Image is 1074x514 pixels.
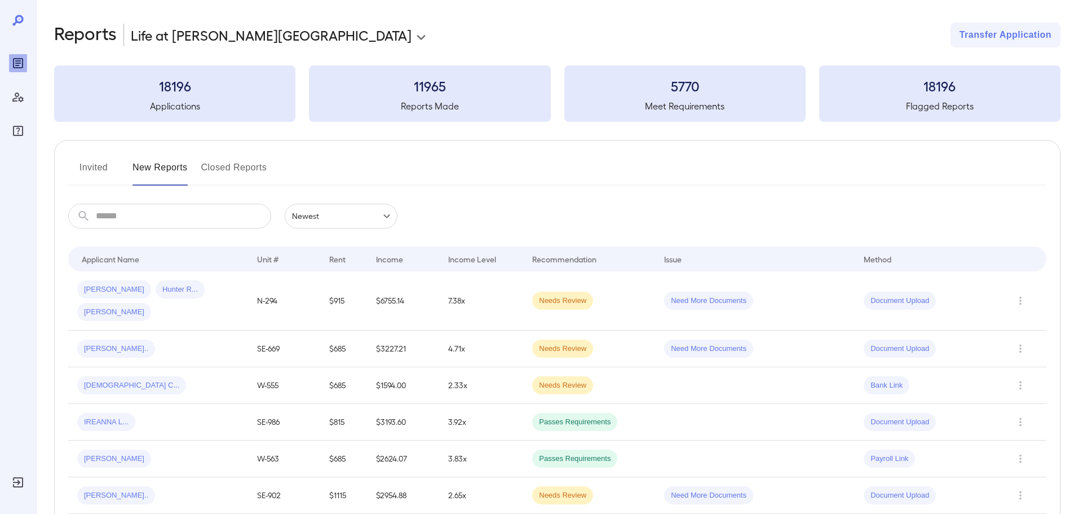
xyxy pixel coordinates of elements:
[532,454,617,464] span: Passes Requirements
[320,441,367,477] td: $685
[532,380,593,391] span: Needs Review
[77,417,135,428] span: IREANNA L...
[77,307,151,318] span: [PERSON_NAME]
[864,344,936,354] span: Document Upload
[201,159,267,186] button: Closed Reports
[131,26,412,44] p: Life at [PERSON_NAME][GEOGRAPHIC_DATA]
[367,404,439,441] td: $3193.60
[77,380,186,391] span: [DEMOGRAPHIC_DATA] C...
[156,284,205,295] span: Hunter R...
[376,252,403,266] div: Income
[532,490,593,501] span: Needs Review
[1011,340,1029,358] button: Row Actions
[77,490,155,501] span: [PERSON_NAME]..
[132,159,188,186] button: New Reports
[532,417,617,428] span: Passes Requirements
[664,296,753,306] span: Need More Documents
[320,367,367,404] td: $685
[54,99,295,113] h5: Applications
[329,252,347,266] div: Rent
[1011,450,1029,468] button: Row Actions
[77,284,151,295] span: [PERSON_NAME]
[77,344,155,354] span: [PERSON_NAME]..
[248,331,320,367] td: SE-669
[320,331,367,367] td: $685
[248,367,320,404] td: W-555
[448,252,496,266] div: Income Level
[439,404,523,441] td: 3.92x
[285,204,397,229] div: Newest
[819,77,1060,95] h3: 18196
[664,344,753,354] span: Need More Documents
[320,404,367,441] td: $815
[439,477,523,514] td: 2.65x
[1011,486,1029,504] button: Row Actions
[9,473,27,491] div: Log Out
[819,99,1060,113] h5: Flagged Reports
[864,380,909,391] span: Bank Link
[248,404,320,441] td: SE-986
[532,252,596,266] div: Recommendation
[439,331,523,367] td: 4.71x
[439,441,523,477] td: 3.83x
[9,88,27,106] div: Manage Users
[257,252,279,266] div: Unit #
[532,344,593,354] span: Needs Review
[82,252,139,266] div: Applicant Name
[864,252,891,266] div: Method
[9,122,27,140] div: FAQ
[1011,376,1029,394] button: Row Actions
[367,441,439,477] td: $2624.07
[367,477,439,514] td: $2954.88
[320,271,367,331] td: $915
[664,490,753,501] span: Need More Documents
[367,367,439,404] td: $1594.00
[864,454,915,464] span: Payroll Link
[248,477,320,514] td: SE-902
[1011,413,1029,431] button: Row Actions
[664,252,682,266] div: Issue
[864,417,936,428] span: Document Upload
[54,77,295,95] h3: 18196
[68,159,119,186] button: Invited
[439,271,523,331] td: 7.38x
[564,99,806,113] h5: Meet Requirements
[77,454,151,464] span: [PERSON_NAME]
[309,77,550,95] h3: 11965
[532,296,593,306] span: Needs Review
[951,23,1060,47] button: Transfer Application
[54,65,1060,122] summary: 18196Applications11965Reports Made5770Meet Requirements18196Flagged Reports
[248,271,320,331] td: N-294
[1011,292,1029,310] button: Row Actions
[367,271,439,331] td: $6755.14
[248,441,320,477] td: W-563
[564,77,806,95] h3: 5770
[54,23,117,47] h2: Reports
[320,477,367,514] td: $1115
[367,331,439,367] td: $3227.21
[9,54,27,72] div: Reports
[864,296,936,306] span: Document Upload
[864,490,936,501] span: Document Upload
[309,99,550,113] h5: Reports Made
[439,367,523,404] td: 2.33x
